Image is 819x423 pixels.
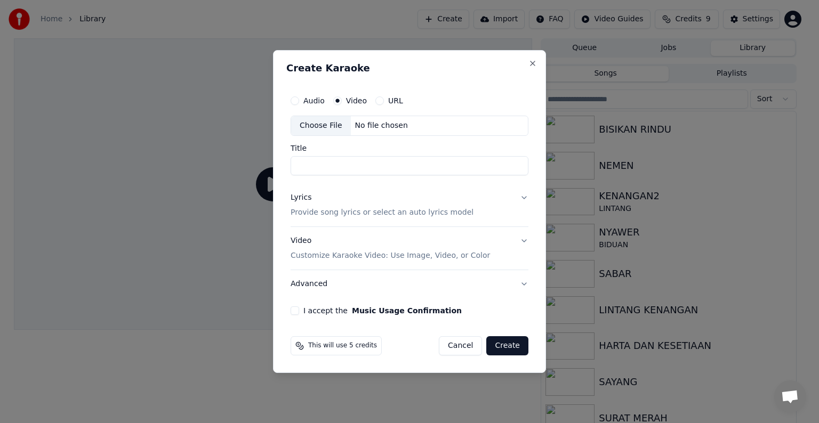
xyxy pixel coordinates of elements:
[291,227,528,270] button: VideoCustomize Karaoke Video: Use Image, Video, or Color
[303,97,325,104] label: Audio
[346,97,367,104] label: Video
[291,207,473,218] p: Provide song lyrics or select an auto lyrics model
[291,184,528,226] button: LyricsProvide song lyrics or select an auto lyrics model
[291,192,311,203] div: Lyrics
[291,116,351,135] div: Choose File
[352,307,462,314] button: I accept the
[351,120,412,131] div: No file chosen
[291,270,528,298] button: Advanced
[308,341,377,350] span: This will use 5 credits
[303,307,462,314] label: I accept the
[439,336,482,355] button: Cancel
[291,144,528,152] label: Title
[291,250,490,261] p: Customize Karaoke Video: Use Image, Video, or Color
[388,97,403,104] label: URL
[286,63,533,73] h2: Create Karaoke
[486,336,528,355] button: Create
[291,235,490,261] div: Video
